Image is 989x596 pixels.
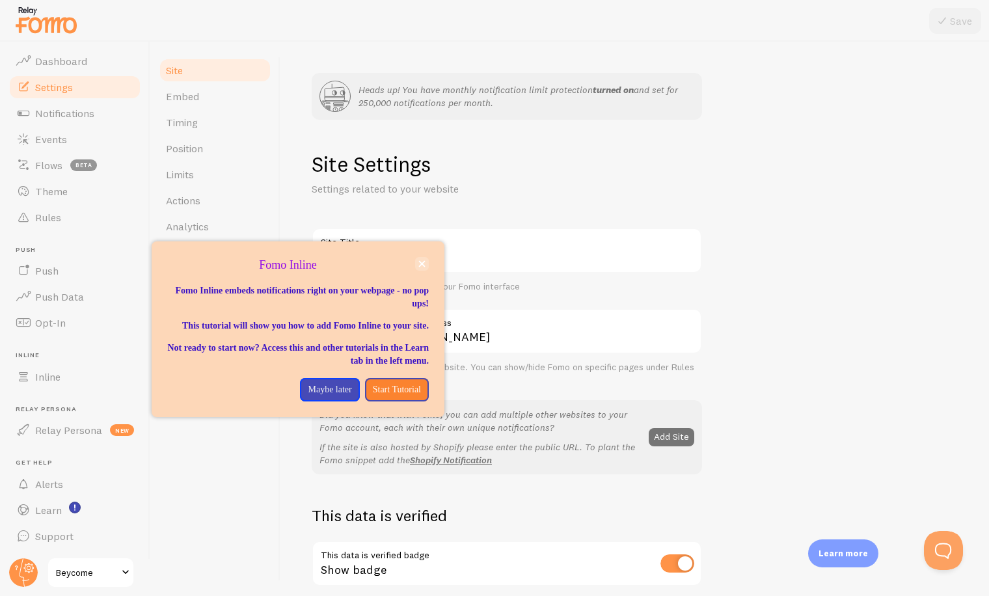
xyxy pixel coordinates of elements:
[167,284,429,310] p: Fomo Inline embeds notifications right on your webpage - no pop ups!
[8,178,142,204] a: Theme
[808,539,878,567] div: Learn more
[312,362,702,385] div: This is likely the root of your website. You can show/hide Fomo on specific pages under Rules tab
[8,523,142,549] a: Support
[35,159,62,172] span: Flows
[166,168,194,181] span: Limits
[415,257,429,271] button: close,
[924,531,963,570] iframe: Help Scout Beacon - Open
[312,182,624,196] p: Settings related to your website
[8,100,142,126] a: Notifications
[110,424,134,436] span: new
[70,159,97,171] span: beta
[158,135,272,161] a: Position
[319,408,641,434] p: Did you know that with Fomo, you can add multiple other websites to your Fomo account, each with ...
[35,107,94,120] span: Notifications
[158,239,272,265] a: Geo Targeting
[56,565,118,580] span: Beycome
[8,48,142,74] a: Dashboard
[158,161,272,187] a: Limits
[16,351,142,360] span: Inline
[166,220,209,233] span: Analytics
[410,454,492,466] a: Shopify Notification
[152,241,444,417] div: Fomo Inline
[166,64,183,77] span: Site
[166,194,200,207] span: Actions
[166,90,199,103] span: Embed
[8,152,142,178] a: Flows beta
[167,342,429,368] p: Not ready to start now? Access this and other tutorials in the Learn tab in the left menu.
[365,378,429,401] button: Start Tutorial
[35,211,61,224] span: Rules
[16,459,142,467] span: Get Help
[593,84,634,96] strong: turned on
[35,55,87,68] span: Dashboard
[35,264,59,277] span: Push
[35,185,68,198] span: Theme
[312,228,702,250] label: Site Title
[167,257,429,274] p: Fomo Inline
[8,126,142,152] a: Events
[35,133,67,146] span: Events
[819,547,868,560] p: Learn more
[16,246,142,254] span: Push
[14,3,79,36] img: fomo-relay-logo-orange.svg
[8,74,142,100] a: Settings
[69,502,81,513] svg: <p>Watch New Feature Tutorials!</p>
[166,116,198,129] span: Timing
[312,151,702,178] h1: Site Settings
[649,428,694,446] button: Add Site
[16,405,142,414] span: Relay Persona
[158,57,272,83] a: Site
[35,478,63,491] span: Alerts
[312,506,702,526] h2: This data is verified
[8,364,142,390] a: Inline
[373,383,421,396] p: Start Tutorial
[8,417,142,443] a: Relay Persona new
[158,213,272,239] a: Analytics
[166,142,203,155] span: Position
[319,440,641,467] p: If the site is also hosted by Shopify please enter the public URL. To plant the Fomo snippet add the
[359,83,694,109] p: Heads up! You have monthly notification limit protection and set for 250,000 notifications per mo...
[35,370,61,383] span: Inline
[8,471,142,497] a: Alerts
[167,319,429,332] p: This tutorial will show you how to add Fomo Inline to your site.
[8,204,142,230] a: Rules
[158,109,272,135] a: Timing
[8,310,142,336] a: Opt-In
[8,258,142,284] a: Push
[35,81,73,94] span: Settings
[8,497,142,523] a: Learn
[390,308,702,354] input: myhonestcompany.com
[35,290,84,303] span: Push Data
[312,281,702,293] div: Name used for this site across your Fomo interface
[308,383,351,396] p: Maybe later
[47,557,135,588] a: Beycome
[8,284,142,310] a: Push Data
[312,541,702,588] div: Show badge
[390,308,702,331] label: Site Address
[300,378,359,401] button: Maybe later
[35,530,74,543] span: Support
[35,504,62,517] span: Learn
[35,424,102,437] span: Relay Persona
[35,316,66,329] span: Opt-In
[158,83,272,109] a: Embed
[158,187,272,213] a: Actions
